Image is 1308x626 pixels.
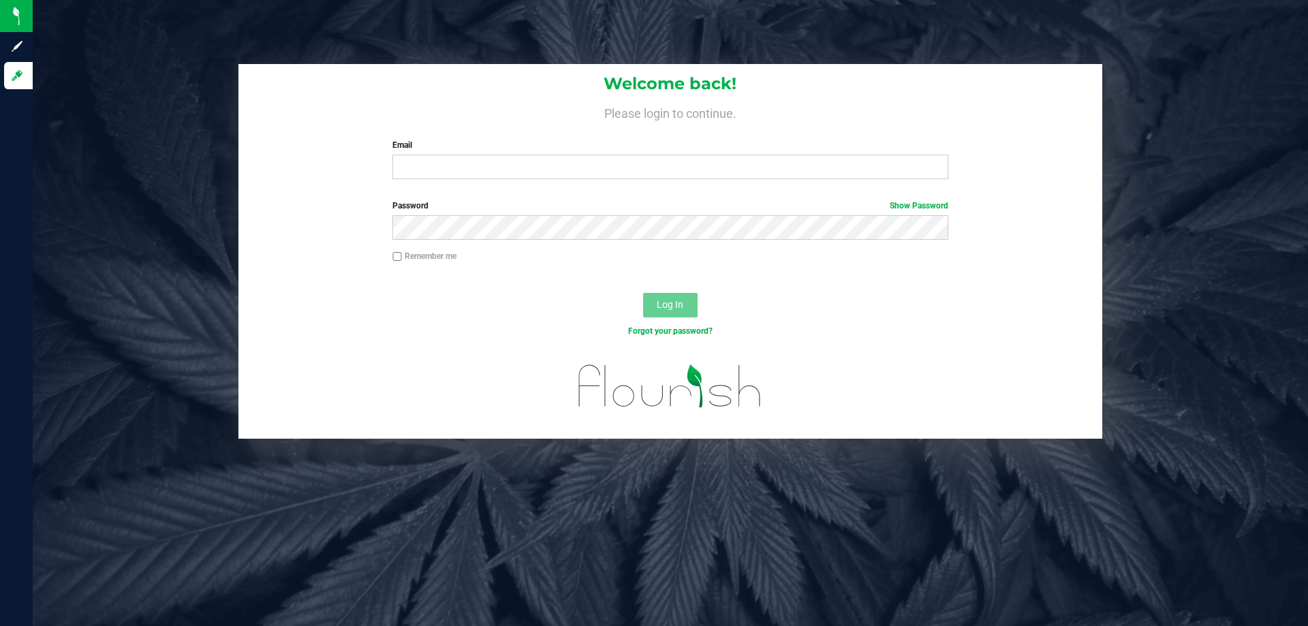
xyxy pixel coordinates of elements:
[392,201,429,210] span: Password
[392,252,402,262] input: Remember me
[657,299,683,310] span: Log In
[10,40,24,53] inline-svg: Sign up
[562,351,778,421] img: flourish_logo.svg
[628,326,713,336] a: Forgot your password?
[643,293,698,317] button: Log In
[392,139,948,151] label: Email
[238,104,1102,120] h4: Please login to continue.
[890,201,948,210] a: Show Password
[10,69,24,82] inline-svg: Log in
[238,75,1102,93] h1: Welcome back!
[392,250,456,262] label: Remember me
